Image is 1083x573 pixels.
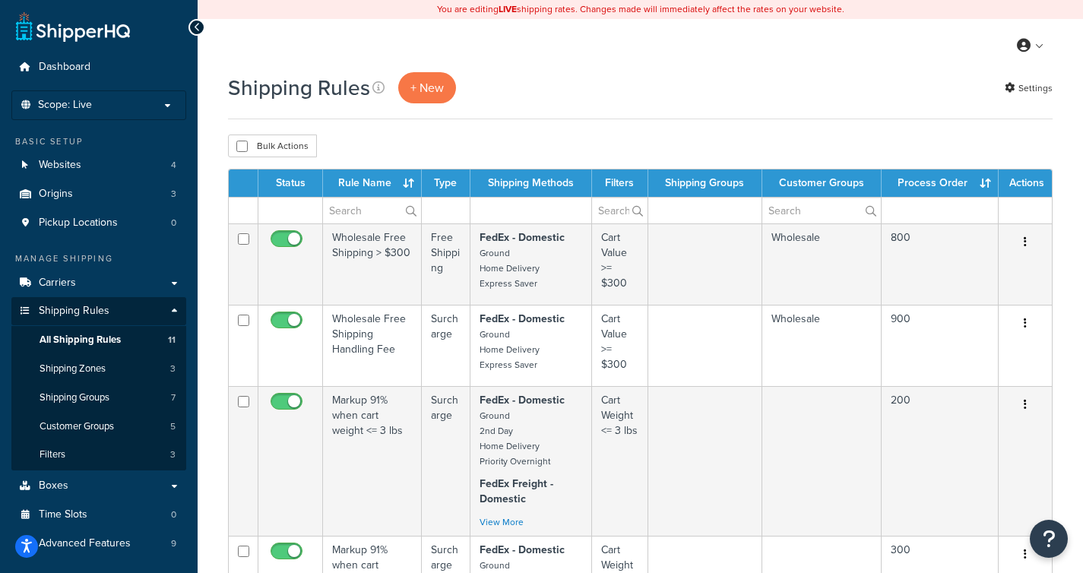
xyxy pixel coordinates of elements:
a: Time Slots 0 [11,501,186,529]
td: Wholesale Free Shipping > $300 [323,223,422,305]
a: Shipping Rules [11,297,186,325]
span: Websites [39,159,81,172]
a: Shipping Groups 7 [11,384,186,412]
li: Filters [11,441,186,469]
strong: FedEx - Domestic [480,392,565,408]
div: Basic Setup [11,135,186,148]
button: Open Resource Center [1030,520,1068,558]
a: Dashboard [11,53,186,81]
li: All Shipping Rules [11,326,186,354]
small: Ground Home Delivery Express Saver [480,246,540,290]
span: Boxes [39,480,68,492]
th: Shipping Methods [470,169,592,197]
td: Wholesale Free Shipping Handling Fee [323,305,422,386]
td: Cart Value >= $300 [592,305,648,386]
a: Filters 3 [11,441,186,469]
span: Customer Groups [40,420,114,433]
span: Pickup Locations [39,217,118,230]
li: Customer Groups [11,413,186,441]
span: 11 [168,334,176,347]
li: Advanced Features [11,530,186,558]
span: 7 [171,391,176,404]
td: 800 [882,223,999,305]
td: Cart Value >= $300 [592,223,648,305]
span: Time Slots [39,508,87,521]
b: LIVE [499,2,517,16]
th: Filters [592,169,648,197]
li: Websites [11,151,186,179]
span: All Shipping Rules [40,334,121,347]
a: Carriers [11,269,186,297]
a: Websites 4 [11,151,186,179]
span: Carriers [39,277,76,290]
span: 3 [171,188,176,201]
span: 4 [171,159,176,172]
span: Shipping Groups [40,391,109,404]
span: Advanced Features [39,537,131,550]
li: Origins [11,180,186,208]
h1: Shipping Rules [228,73,370,103]
span: Shipping Zones [40,362,106,375]
a: Advanced Features 9 [11,530,186,558]
th: Customer Groups [762,169,882,197]
strong: FedEx - Domestic [480,542,565,558]
span: Filters [40,448,65,461]
span: Dashboard [39,61,90,74]
a: ShipperHQ Home [16,11,130,42]
div: Manage Shipping [11,252,186,265]
td: Surcharge [422,305,470,386]
span: Origins [39,188,73,201]
span: 5 [170,420,176,433]
th: Process Order : activate to sort column ascending [882,169,999,197]
li: Shipping Rules [11,297,186,470]
span: 0 [171,508,176,521]
span: 0 [171,217,176,230]
small: Ground 2nd Day Home Delivery Priority Overnight [480,409,550,468]
strong: FedEx - Domestic [480,230,565,245]
p: + New [398,72,456,103]
td: Wholesale [762,223,882,305]
td: 900 [882,305,999,386]
a: Boxes [11,472,186,500]
span: Shipping Rules [39,305,109,318]
td: Markup 91% when cart weight <= 3 lbs [323,386,422,536]
strong: FedEx - Domestic [480,311,565,327]
input: Search [592,198,648,223]
a: Customer Groups 5 [11,413,186,441]
li: Shipping Groups [11,384,186,412]
td: 200 [882,386,999,536]
td: Wholesale [762,305,882,386]
th: Rule Name : activate to sort column ascending [323,169,422,197]
small: Ground Home Delivery Express Saver [480,328,540,372]
strong: FedEx Freight - Domestic [480,476,553,507]
input: Search [323,198,421,223]
a: Shipping Zones 3 [11,355,186,383]
li: Shipping Zones [11,355,186,383]
th: Shipping Groups [648,169,762,197]
li: Pickup Locations [11,209,186,237]
button: Bulk Actions [228,135,317,157]
a: Origins 3 [11,180,186,208]
th: Type [422,169,470,197]
a: Settings [1005,78,1053,99]
span: 9 [171,537,176,550]
span: 3 [170,362,176,375]
li: Time Slots [11,501,186,529]
input: Search [762,198,881,223]
a: Pickup Locations 0 [11,209,186,237]
td: Cart Weight <= 3 lbs [592,386,648,536]
span: 3 [170,448,176,461]
td: Surcharge [422,386,470,536]
a: All Shipping Rules 11 [11,326,186,354]
td: Free Shipping [422,223,470,305]
th: Status [258,169,323,197]
span: Scope: Live [38,99,92,112]
th: Actions [999,169,1052,197]
a: View More [480,515,524,529]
